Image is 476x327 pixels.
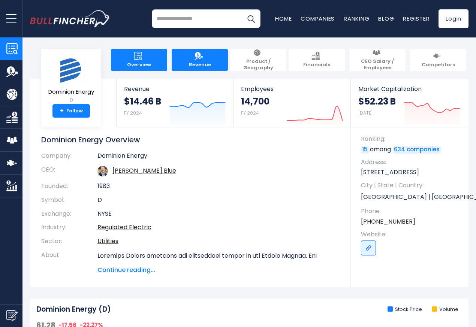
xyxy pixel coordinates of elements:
[358,96,396,107] strong: $52.23 B
[172,49,228,71] a: Revenue
[361,181,461,190] span: City | State | Country:
[289,49,345,71] a: Financials
[353,58,402,71] span: CEO Salary / Employees
[97,193,339,207] td: D
[52,104,90,118] a: +Follow
[97,179,339,193] td: 1983
[124,96,161,107] strong: $14.46 B
[388,306,422,313] li: Stock Price
[97,223,151,231] a: Regulated Electric
[41,207,97,221] th: Exchange:
[361,230,461,239] span: Website:
[361,135,461,143] span: Ranking:
[351,79,468,127] a: Market Capitalization $52.23 B [DATE]
[30,10,111,27] a: Go to homepage
[301,15,335,22] a: Companies
[124,110,142,116] small: FY 2024
[358,85,460,93] span: Market Capitalization
[361,146,369,154] a: 15
[189,62,211,68] span: Revenue
[393,146,441,154] a: 634 companies
[242,9,260,28] button: Search
[41,152,97,163] th: Company:
[41,221,97,234] th: Industry:
[361,240,376,255] a: Go to link
[97,166,108,176] img: robert-m-blue.jpg
[41,163,97,179] th: CEO:
[111,49,167,71] a: Overview
[36,305,111,314] h2: Dominion Energy (D)
[48,58,94,105] a: Dominion Energy D
[241,96,269,107] strong: 14,700
[234,79,350,127] a: Employees 14,700 FY 2024
[403,15,430,22] a: Register
[410,49,466,71] a: Competitors
[48,97,94,103] small: D
[349,49,406,71] a: CEO Salary / Employees
[127,62,151,68] span: Overview
[241,110,259,116] small: FY 2024
[41,179,97,193] th: Founded:
[41,135,339,145] h1: Dominion Energy Overview
[234,58,283,71] span: Product / Geography
[97,207,339,221] td: NYSE
[344,15,369,22] a: Ranking
[41,193,97,207] th: Symbol:
[378,15,394,22] a: Blog
[361,218,415,226] a: [PHONE_NUMBER]
[112,166,176,175] a: ceo
[275,15,292,22] a: Home
[361,168,461,176] p: [STREET_ADDRESS]
[60,108,64,114] strong: +
[230,49,286,71] a: Product / Geography
[432,306,458,313] li: Volume
[97,152,339,163] td: Dominion Energy
[361,207,461,215] span: Phone:
[439,9,469,28] a: Login
[124,85,226,93] span: Revenue
[361,158,461,166] span: Address:
[358,110,373,116] small: [DATE]
[422,62,455,68] span: Competitors
[41,248,97,275] th: About
[361,145,461,154] p: among
[30,10,111,27] img: bullfincher logo
[97,237,118,245] a: Utilities
[361,191,461,203] p: [GEOGRAPHIC_DATA] | [GEOGRAPHIC_DATA] | US
[303,62,330,68] span: Financials
[41,234,97,248] th: Sector:
[117,79,233,127] a: Revenue $14.46 B FY 2024
[97,266,339,275] span: Continue reading...
[241,85,343,93] span: Employees
[48,89,94,95] span: Dominion Energy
